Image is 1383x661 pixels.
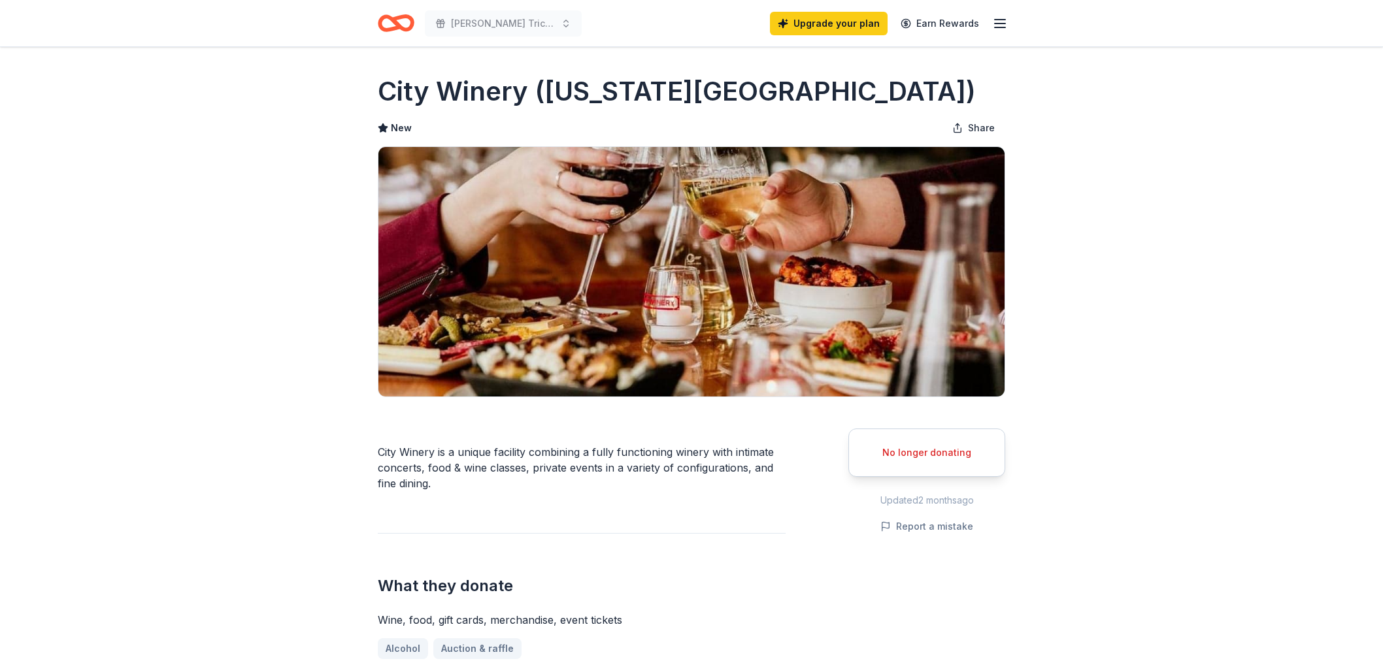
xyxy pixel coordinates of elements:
h2: What they donate [378,575,786,596]
a: Home [378,8,414,39]
button: Share [942,115,1005,141]
span: Share [968,120,995,136]
a: Upgrade your plan [770,12,888,35]
div: No longer donating [865,445,989,460]
span: [PERSON_NAME] Tricky Tray [451,16,556,31]
img: Image for City Winery (New York City) [378,147,1005,396]
a: Auction & raffle [433,638,522,659]
h1: City Winery ([US_STATE][GEOGRAPHIC_DATA]) [378,73,976,110]
div: City Winery is a unique facility combining a fully functioning winery with intimate concerts, foo... [378,444,786,491]
div: Updated 2 months ago [848,492,1005,508]
button: [PERSON_NAME] Tricky Tray [425,10,582,37]
button: Report a mistake [880,519,973,534]
span: New [391,120,412,136]
a: Earn Rewards [893,12,987,35]
div: Wine, food, gift cards, merchandise, event tickets [378,612,786,628]
a: Alcohol [378,638,428,659]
